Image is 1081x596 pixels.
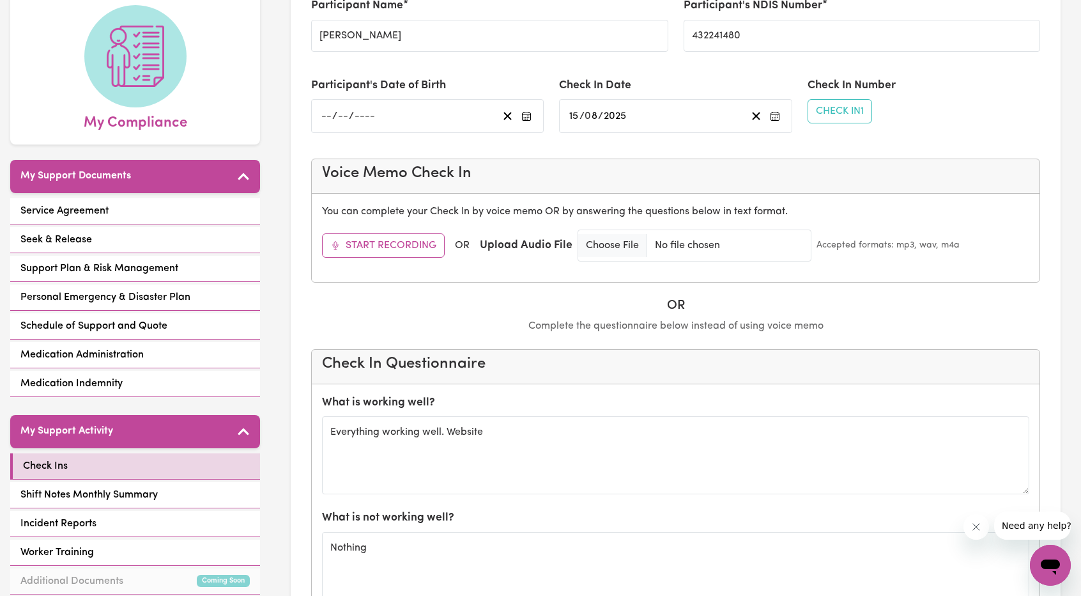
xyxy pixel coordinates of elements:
[20,232,92,247] span: Seek & Release
[20,261,178,276] span: Support Plan & Risk Management
[84,107,187,134] span: My Compliance
[585,111,591,122] span: 0
[20,376,123,391] span: Medication Indemnity
[322,355,1029,373] h4: Check In Questionnaire
[197,575,250,587] small: Coming Soon
[20,290,190,305] span: Personal Emergency & Disaster Plan
[20,347,144,363] span: Medication Administration
[559,77,631,94] label: Check In Date
[455,238,470,253] span: OR
[20,5,250,134] a: My Compliance
[10,160,260,193] button: My Support Documents
[1030,545,1071,586] iframe: Button to launch messaging window
[10,285,260,311] a: Personal Emergency & Disaster Plan
[603,107,627,125] input: ----
[10,227,260,253] a: Seek & Release
[569,107,579,125] input: --
[10,256,260,282] a: Support Plan & Risk Management
[20,516,96,531] span: Incident Reports
[322,164,1029,183] h4: Voice Memo Check In
[10,482,260,508] a: Shift Notes Monthly Summary
[20,487,158,503] span: Shift Notes Monthly Summary
[322,416,1029,494] textarea: Everything working well. Website
[322,204,1029,219] p: You can complete your Check In by voice memo OR by answering the questions below in text format.
[579,111,585,122] span: /
[10,569,260,595] a: Additional DocumentsComing Soon
[322,233,445,258] button: Start Recording
[322,395,435,411] label: What is working well?
[332,111,337,122] span: /
[10,198,260,224] a: Service Agreement
[598,111,603,122] span: /
[816,239,960,252] small: Accepted formats: mp3, wav, m4a
[10,342,260,368] a: Medication Administration
[808,99,872,123] button: Check In1
[322,510,454,526] label: What is not working well?
[10,511,260,537] a: Incident Reports
[10,415,260,448] button: My Support Activity
[20,203,109,219] span: Service Agreement
[311,77,446,94] label: Participant's Date of Birth
[8,9,77,19] span: Need any help?
[354,107,376,125] input: ----
[10,540,260,566] a: Worker Training
[808,77,896,94] label: Check In Number
[10,313,260,340] a: Schedule of Support and Quote
[311,298,1040,313] h5: OR
[586,107,599,125] input: --
[321,107,332,125] input: --
[10,453,260,480] a: Check Ins
[20,574,123,589] span: Additional Documents
[20,425,113,437] h5: My Support Activity
[311,318,1040,334] p: Complete the questionnaire below instead of using voice memo
[480,237,572,254] label: Upload Audio File
[337,107,349,125] input: --
[963,514,989,540] iframe: Close message
[349,111,354,122] span: /
[20,545,94,560] span: Worker Training
[994,512,1071,540] iframe: Message from company
[10,371,260,397] a: Medication Indemnity
[20,318,167,334] span: Schedule of Support and Quote
[20,170,131,182] h5: My Support Documents
[23,459,68,474] span: Check Ins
